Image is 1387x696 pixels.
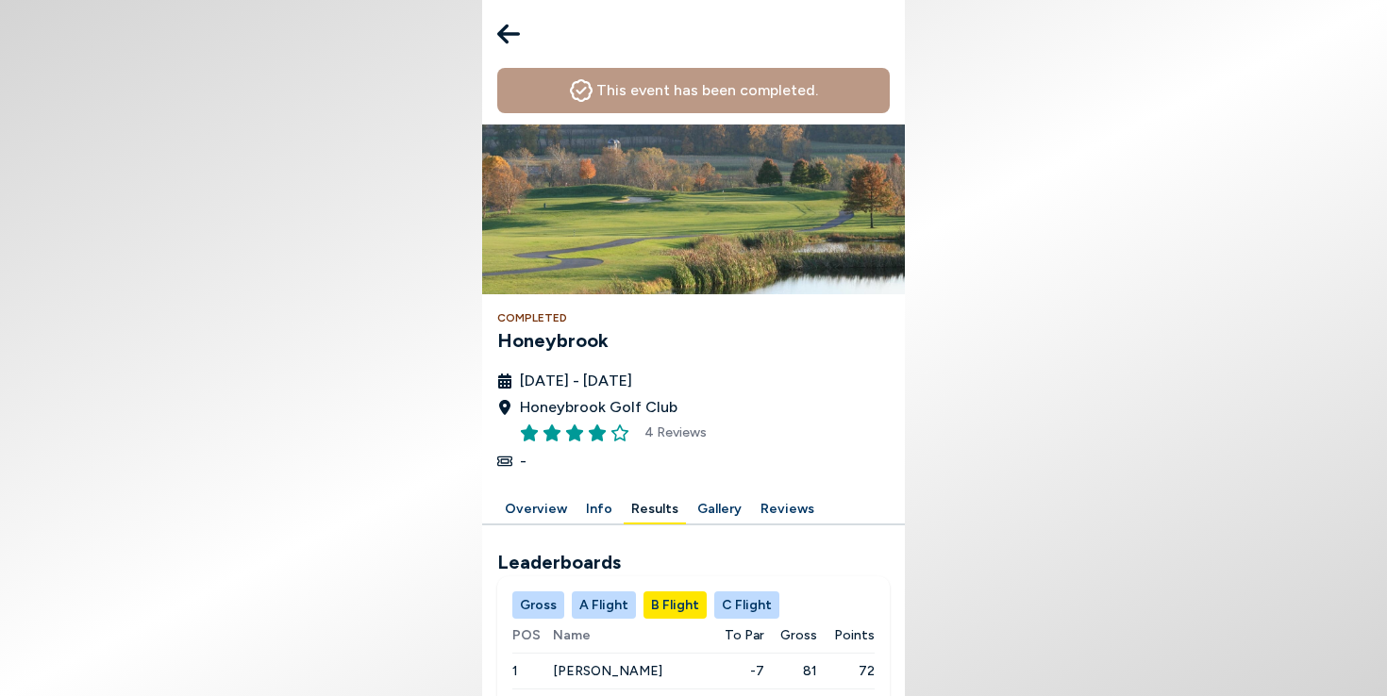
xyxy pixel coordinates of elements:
[780,625,817,645] span: Gross
[610,423,629,442] button: Rate this item 5 stars
[482,495,905,524] div: Manage your account
[572,591,636,619] button: A Flight
[512,591,564,619] button: Gross
[644,423,707,442] span: 4 Reviews
[714,591,779,619] button: C Flight
[690,495,749,524] button: Gallery
[588,423,607,442] button: Rate this item 4 stars
[497,495,575,524] button: Overview
[482,124,905,294] img: Honeybrook
[497,309,890,326] h4: Completed
[520,396,677,419] span: Honeybrook Golf Club
[725,625,764,645] span: To Par
[520,450,526,472] span: -
[520,423,539,442] button: Rate this item 1 stars
[497,548,890,576] h2: Leaderboards
[553,625,709,645] span: Name
[643,591,707,619] button: B Flight
[565,423,584,442] button: Rate this item 3 stars
[578,495,620,524] button: Info
[596,79,818,102] h4: This event has been completed.
[624,495,686,524] button: Results
[753,495,822,524] button: Reviews
[834,625,875,645] span: Points
[520,370,632,392] span: [DATE] - [DATE]
[512,625,553,645] span: POS
[553,663,662,679] span: [PERSON_NAME]
[512,663,518,679] span: 1
[497,591,890,619] div: Manage your account
[497,326,890,355] h3: Honeybrook
[817,661,875,681] span: 72
[709,661,765,681] span: -7
[764,661,816,681] span: 81
[543,423,561,442] button: Rate this item 2 stars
